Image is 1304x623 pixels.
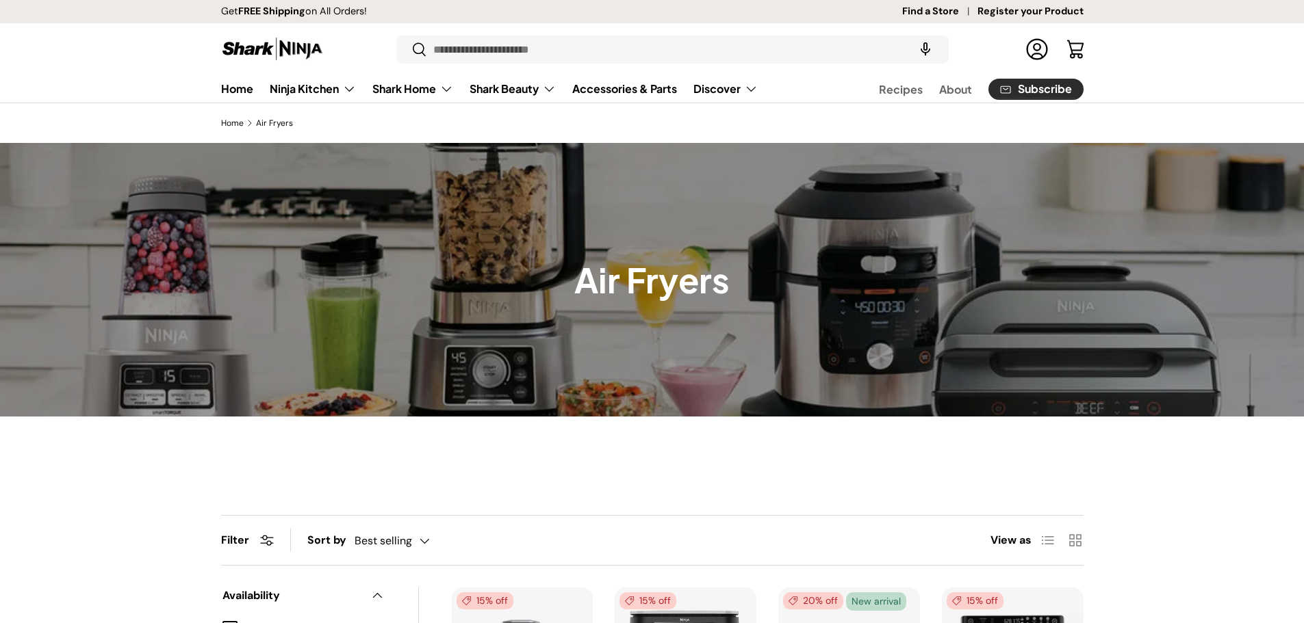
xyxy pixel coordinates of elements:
a: Home [221,119,244,127]
nav: Secondary [846,75,1084,103]
speech-search-button: Search by voice [904,34,947,64]
a: Register your Product [977,4,1084,19]
summary: Shark Home [364,75,461,103]
span: Best selling [355,534,412,547]
a: Home [221,75,253,102]
span: 20% off [783,592,843,609]
p: Get on All Orders! [221,4,367,19]
summary: Ninja Kitchen [261,75,364,103]
span: New arrival [846,592,906,611]
span: 15% off [457,592,513,609]
button: Filter [221,533,274,547]
summary: Shark Beauty [461,75,564,103]
a: Air Fryers [256,119,293,127]
button: Best selling [355,529,457,553]
a: Ninja Kitchen [270,75,356,103]
a: Recipes [879,76,923,103]
span: View as [990,532,1032,548]
a: Discover [693,75,758,103]
summary: Discover [685,75,766,103]
span: Availability [222,587,362,604]
span: 15% off [947,592,1003,609]
label: Sort by [307,532,355,548]
span: Filter [221,533,249,547]
span: 15% off [619,592,676,609]
a: Accessories & Parts [572,75,677,102]
a: Find a Store [902,4,977,19]
a: Shark Home [372,75,453,103]
h1: Air Fryers [574,259,730,301]
nav: Primary [221,75,758,103]
summary: Availability [222,571,384,620]
a: Subscribe [988,79,1084,100]
span: Subscribe [1018,83,1072,94]
a: About [939,76,972,103]
nav: Breadcrumbs [221,117,1084,129]
a: Shark Beauty [470,75,556,103]
img: Shark Ninja Philippines [221,36,324,62]
strong: FREE Shipping [238,5,305,17]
